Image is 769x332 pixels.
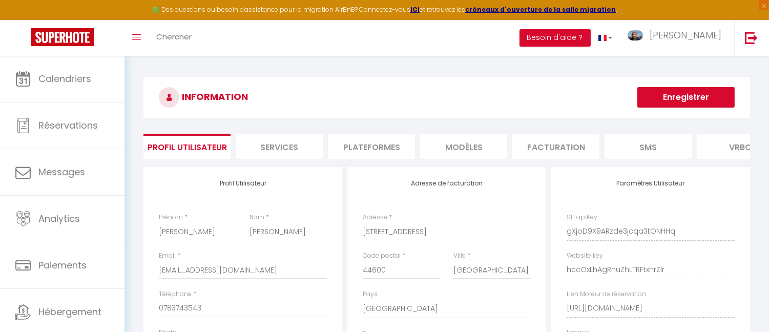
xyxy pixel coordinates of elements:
span: Calendriers [38,72,91,85]
span: Chercher [156,31,192,42]
h4: Adresse de facturation [363,180,531,187]
span: Hébergement [38,305,101,318]
label: Téléphone [159,289,192,299]
label: Prénom [159,213,183,222]
li: Services [236,134,323,159]
label: Email [159,251,176,261]
button: Ouvrir le widget de chat LiveChat [8,4,39,35]
li: Profil Utilisateur [143,134,231,159]
h3: INFORMATION [143,77,750,118]
li: MODÈLES [420,134,507,159]
label: Website key [567,251,603,261]
img: logout [745,31,758,44]
label: Code postal [363,251,401,261]
h4: Paramètres Utilisateur [567,180,735,187]
li: Plateformes [328,134,415,159]
img: ... [628,30,643,40]
label: Pays [363,289,378,299]
span: Réservations [38,119,98,132]
label: Ville [453,251,466,261]
a: ... [PERSON_NAME] [620,20,734,56]
span: Analytics [38,212,80,225]
li: Facturation [512,134,599,159]
h4: Profil Utilisateur [159,180,327,187]
span: Paiements [38,259,87,272]
label: Lien Moteur de réservation [567,289,646,299]
button: Enregistrer [637,87,735,108]
span: [PERSON_NAME] [650,29,721,42]
img: Super Booking [31,28,94,46]
a: créneaux d'ouverture de la salle migration [465,5,616,14]
button: Besoin d'aide ? [519,29,591,47]
a: Chercher [149,20,199,56]
label: Nom [250,213,264,222]
label: Adresse [363,213,387,222]
a: ICI [410,5,420,14]
label: SH apiKey [567,213,597,222]
span: Messages [38,165,85,178]
li: SMS [605,134,692,159]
